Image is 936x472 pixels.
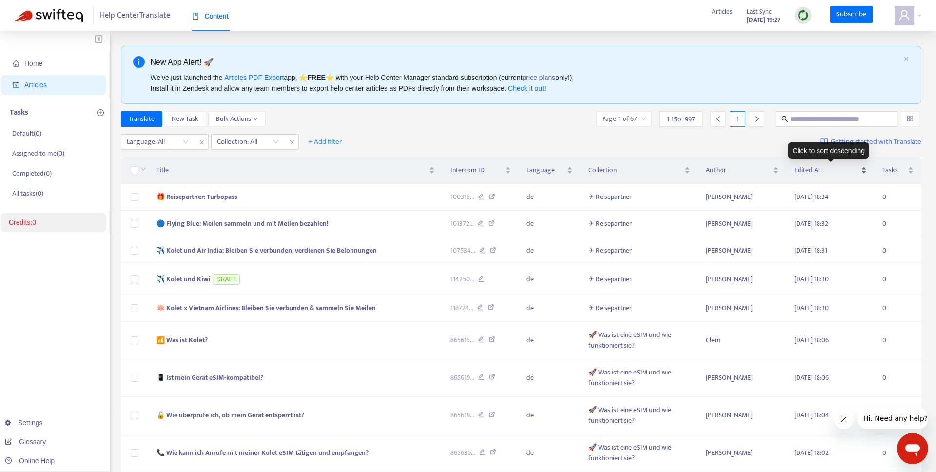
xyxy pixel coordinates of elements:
span: [DATE] 18:06 [794,334,829,346]
button: Bulk Actionsdown [208,111,266,127]
td: de [519,211,581,237]
img: image-link [820,138,828,146]
th: Tasks [875,157,921,184]
span: Tasks [882,165,906,176]
iframe: Fermer le message [834,410,854,429]
a: Online Help [5,457,55,465]
td: [PERSON_NAME] [698,211,786,237]
td: de [519,359,581,397]
span: 865636 ... [450,448,475,458]
td: 0 [875,211,921,237]
td: [PERSON_NAME] [698,397,786,434]
span: search [781,116,788,122]
span: Language [526,165,565,176]
td: de [519,397,581,434]
span: Last Sync [747,6,772,17]
span: + Add filter [309,136,342,148]
td: 0 [875,237,921,264]
button: New Task [164,111,206,127]
td: 🚀 Was ist eine eSIM und wie funktioniert sie? [581,322,698,359]
p: Completed ( 0 ) [12,168,52,178]
span: [DATE] 18:30 [794,274,829,285]
td: 0 [875,434,921,472]
td: 0 [875,322,921,359]
span: close [195,137,208,148]
span: left [715,116,721,122]
span: 📞 Wie kann ich Anrufe mit meiner Kolet eSIM tätigen und empfangen? [156,447,369,458]
a: price plans [523,74,556,81]
th: Author [698,157,786,184]
span: 📶 Was ist Kolet? [156,334,208,346]
span: close [286,137,298,148]
span: [DATE] 18:02 [794,447,829,458]
th: Title [149,157,442,184]
td: de [519,434,581,472]
button: + Add filter [301,134,350,150]
a: Glossary [5,438,46,446]
td: ✈ Reisepartner [581,211,698,237]
img: Swifteq [15,9,83,22]
span: [DATE] 18:31 [794,245,827,256]
th: Language [519,157,581,184]
span: 101372 ... [450,218,474,229]
td: [PERSON_NAME] [698,237,786,264]
span: [DATE] 18:30 [794,302,829,314]
span: 107534 ... [450,245,475,256]
span: 114250 ... [450,274,474,285]
a: Settings [5,419,43,427]
span: 1 - 15 of 997 [667,114,695,124]
div: 1 [730,111,745,127]
span: Title [156,165,427,176]
span: user [898,9,910,21]
span: Content [192,12,229,20]
span: Author [706,165,771,176]
td: [PERSON_NAME] [698,264,786,295]
td: Clem [698,322,786,359]
span: Articles [24,81,47,89]
button: close [903,56,909,62]
span: ✈️ Kolet und Kiwi [156,274,211,285]
span: New Task [172,114,198,124]
td: 0 [875,264,921,295]
span: right [753,116,760,122]
b: FREE [307,74,325,81]
p: All tasks ( 0 ) [12,188,43,198]
td: de [519,237,581,264]
th: Edited At [786,157,875,184]
td: 🚀 Was ist eine eSIM und wie funktioniert sie? [581,434,698,472]
div: New App Alert! 🚀 [151,56,900,68]
p: Assigned to me ( 0 ) [12,148,64,158]
th: Intercom ID [443,157,519,184]
td: ✈ Reisepartner [581,295,698,322]
span: 📱 Ist mein Gerät eSIM-kompatibel? [156,372,263,383]
span: 🪷 Kolet x Vietnam Airlines: Bleiben Sie verbunden & sammeln Sie Meilen [156,302,376,314]
span: Translate [129,114,155,124]
div: Click to sort descending [788,142,869,159]
a: Credits:0 [9,218,36,226]
td: 0 [875,397,921,434]
iframe: Bouton de lancement de la fenêtre de messagerie [897,433,928,464]
td: 0 [875,295,921,322]
td: 0 [875,184,921,211]
span: down [253,117,258,121]
span: DRAFT [213,274,240,285]
a: Articles PDF Export [224,74,284,81]
iframe: Message de la compagnie [858,408,928,429]
span: down [140,166,146,172]
img: sync.dc5367851b00ba804db3.png [797,9,809,21]
td: 🚀 Was ist eine eSIM und wie funktioniert sie? [581,397,698,434]
a: Subscribe [830,6,873,23]
span: ✈️ Kolet und Air India: Bleiben Sie verbunden, verdienen Sie Belohnungen [156,245,377,256]
td: de [519,264,581,295]
span: 100315 ... [450,192,474,202]
span: 🔵 Flying Blue: Meilen sammeln und mit Meilen bezahlen! [156,218,329,229]
span: [DATE] 18:34 [794,191,829,202]
a: Check it out! [508,84,546,92]
td: de [519,184,581,211]
p: Default ( 0 ) [12,128,41,138]
td: [PERSON_NAME] [698,434,786,472]
span: Collection [588,165,682,176]
td: de [519,322,581,359]
span: home [13,60,19,67]
span: Help Center Translate [100,6,170,25]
